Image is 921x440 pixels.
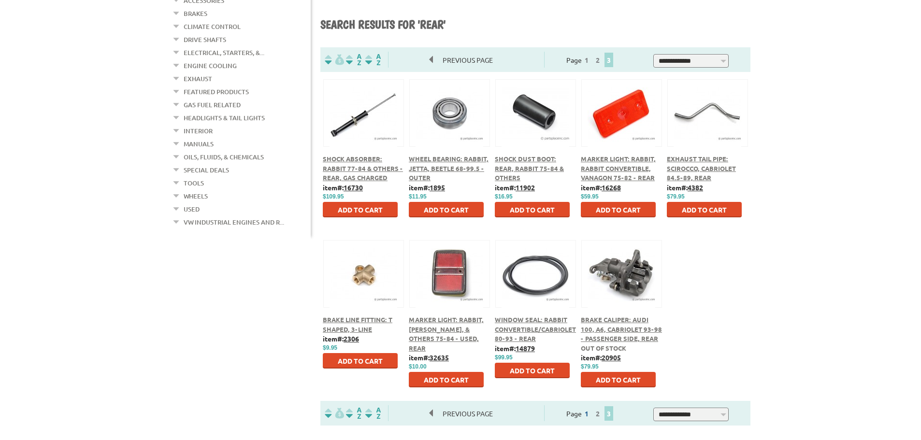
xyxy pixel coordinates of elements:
[338,356,383,365] span: Add to Cart
[581,155,656,182] a: Marker Light: Rabbit, Rabbit Convertible, Vanagon 75-82 - Rear
[409,353,449,362] b: item#:
[495,344,535,353] b: item#:
[667,193,685,200] span: $79.95
[323,155,403,182] a: Shock Absorber: Rabbit 77-84 & Others - Rear, Gas Charged
[325,408,344,419] img: filterpricelow.svg
[338,205,383,214] span: Add to Cart
[667,202,742,217] button: Add to Cart
[323,334,359,343] b: item#:
[409,315,484,352] a: Marker Light: Rabbit, [PERSON_NAME], & Others 75-84 - Used, Rear
[424,375,469,384] span: Add to Cart
[184,138,214,150] a: Manuals
[184,72,212,85] a: Exhaust
[582,56,591,64] a: 1
[344,54,363,65] img: Sort by Headline
[495,193,513,200] span: $16.95
[581,183,621,192] b: item#:
[604,406,613,421] span: 3
[495,202,570,217] button: Add to Cart
[582,409,591,418] a: 1
[581,344,626,352] span: Out of stock
[184,33,226,46] a: Drive Shafts
[184,7,207,20] a: Brakes
[688,183,703,192] u: 4382
[184,59,237,72] a: Engine Cooling
[602,353,621,362] u: 20905
[344,183,363,192] u: 16730
[495,315,576,342] a: Window Seal: Rabbit Convertible/Cabriolet 80-93 - Rear
[184,99,241,111] a: Gas Fuel Related
[323,202,398,217] button: Add to Cart
[430,409,503,418] a: Previous Page
[495,155,564,182] a: Shock Dust Boot: Rear, Rabbit 75-84 & Others
[184,216,284,228] a: VW Industrial Engines and R...
[325,54,344,65] img: filterpricelow.svg
[184,112,265,124] a: Headlights & Tail Lights
[516,183,535,192] u: 11902
[184,203,200,215] a: Used
[495,183,535,192] b: item#:
[430,353,449,362] u: 32635
[544,52,636,68] div: Page
[184,151,264,163] a: Oils, Fluids, & Chemicals
[596,375,641,384] span: Add to Cart
[593,56,602,64] a: 2
[581,353,621,362] b: item#:
[184,85,249,98] a: Featured Products
[581,372,656,387] button: Add to Cart
[344,334,359,343] u: 2306
[581,193,599,200] span: $59.95
[510,205,555,214] span: Add to Cart
[323,315,392,333] a: Brake Line Fitting: T Shaped, 3-line
[495,363,570,378] button: Add to Cart
[593,409,602,418] a: 2
[433,406,503,421] span: Previous Page
[184,164,229,176] a: Special Deals
[184,20,241,33] a: Climate Control
[667,155,736,182] a: Exhaust Tail Pipe: Scirocco, Cabriolet 84.5-89, Rear
[596,205,641,214] span: Add to Cart
[433,53,503,67] span: Previous Page
[323,353,398,369] button: Add to Cart
[184,177,204,189] a: Tools
[510,366,555,375] span: Add to Cart
[602,183,621,192] u: 16268
[682,205,727,214] span: Add to Cart
[409,202,484,217] button: Add to Cart
[363,408,383,419] img: Sort by Sales Rank
[604,53,613,67] span: 3
[667,183,703,192] b: item#:
[320,17,750,33] h1: Search results for 'rear'
[409,193,427,200] span: $11.95
[409,363,427,370] span: $10.00
[495,354,513,361] span: $99.95
[323,193,344,200] span: $109.95
[323,183,363,192] b: item#:
[430,56,503,64] a: Previous Page
[184,190,208,202] a: Wheels
[544,405,636,421] div: Page
[430,183,445,192] u: 1895
[363,54,383,65] img: Sort by Sales Rank
[184,125,213,137] a: Interior
[323,344,337,351] span: $9.95
[581,363,599,370] span: $79.95
[344,408,363,419] img: Sort by Headline
[184,46,264,59] a: Electrical, Starters, &...
[581,315,662,342] a: Brake Caliper: Audi 100, A6, Cabriolet 93-98 - Passenger Side, Rear
[424,205,469,214] span: Add to Cart
[516,344,535,353] u: 14879
[409,183,445,192] b: item#:
[581,202,656,217] button: Add to Cart
[409,155,489,182] a: Wheel Bearing: Rabbit, Jetta, Beetle 68-99.5 - Outer
[409,372,484,387] button: Add to Cart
